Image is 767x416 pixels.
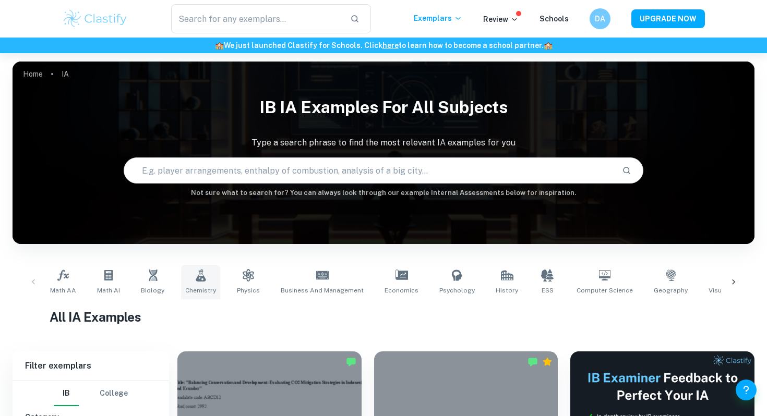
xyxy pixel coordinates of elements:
span: History [496,286,518,295]
h6: DA [594,13,606,25]
button: College [100,381,128,406]
span: Biology [141,286,164,295]
span: ESS [542,286,554,295]
span: Economics [385,286,418,295]
button: IB [54,381,79,406]
span: 🏫 [544,41,553,50]
span: Math AI [97,286,120,295]
span: Computer Science [577,286,633,295]
div: Premium [542,357,553,367]
button: DA [590,8,610,29]
h6: Filter exemplars [13,351,169,381]
span: 🏫 [215,41,224,50]
button: Search [618,162,636,179]
img: Marked [528,357,538,367]
h6: We just launched Clastify for Schools. Click to learn how to become a school partner. [2,40,765,51]
input: E.g. player arrangements, enthalpy of combustion, analysis of a big city... [124,156,613,185]
span: Psychology [439,286,475,295]
button: Help and Feedback [736,380,757,400]
span: Business and Management [281,286,364,295]
a: here [382,41,399,50]
span: Math AA [50,286,76,295]
a: Home [23,67,43,81]
span: Physics [237,286,260,295]
span: Geography [654,286,688,295]
span: Chemistry [185,286,216,295]
button: UPGRADE NOW [631,9,705,28]
img: Marked [346,357,356,367]
h6: Not sure what to search for? You can always look through our example Internal Assessments below f... [13,188,754,198]
h1: IB IA examples for all subjects [13,91,754,124]
p: Review [483,14,519,25]
h1: All IA Examples [50,308,717,326]
input: Search for any exemplars... [171,4,342,33]
p: Exemplars [414,13,462,24]
p: IA [62,68,69,80]
div: Filter type choice [54,381,128,406]
a: Schools [540,15,569,23]
p: Type a search phrase to find the most relevant IA examples for you [13,137,754,149]
img: Clastify logo [62,8,128,29]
